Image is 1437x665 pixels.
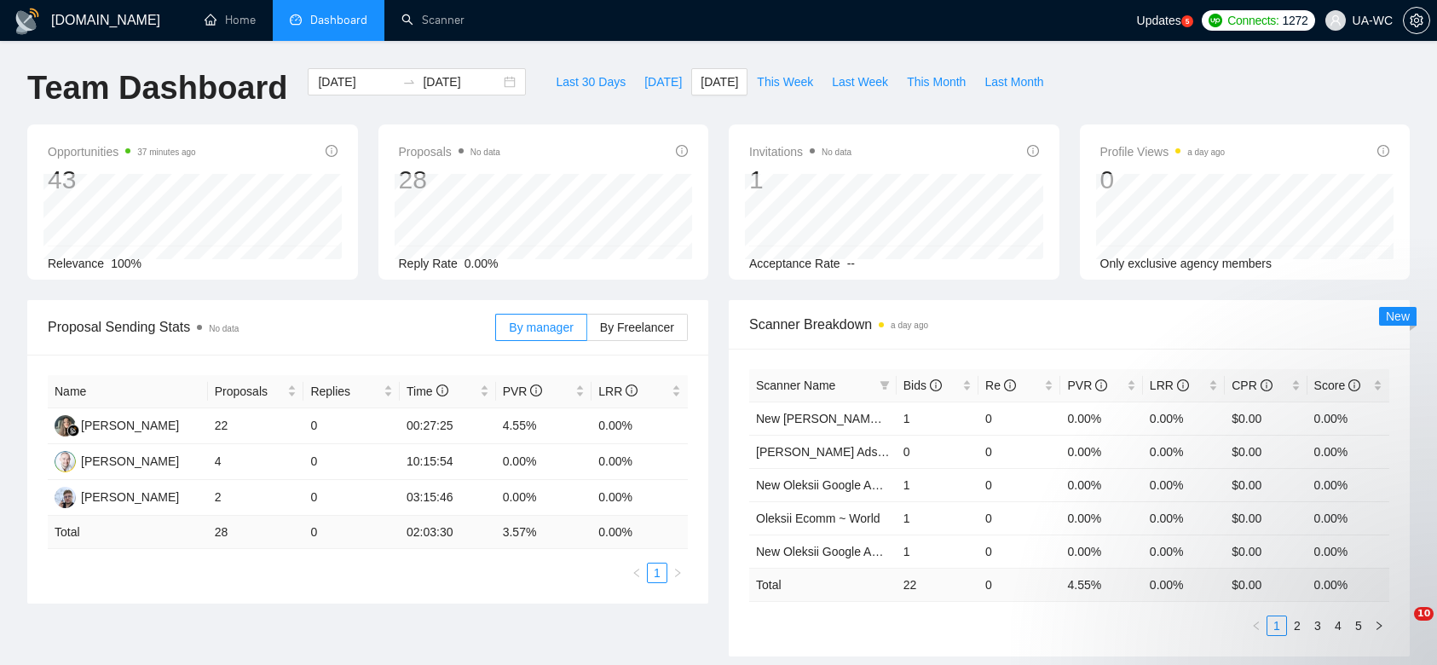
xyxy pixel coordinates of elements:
td: 0.00% [1060,535,1142,568]
td: 0 [978,501,1060,535]
time: 37 minutes ago [137,147,195,157]
span: to [402,75,416,89]
span: No data [470,147,500,157]
span: This Month [907,72,966,91]
span: info-circle [930,379,942,391]
td: 28 [208,516,304,549]
a: 3 [1308,616,1327,635]
td: 02:03:30 [400,516,496,549]
button: Last Month [975,68,1053,95]
span: info-circle [1348,379,1360,391]
button: right [1369,616,1389,636]
li: 1 [647,563,667,583]
span: Profile Views [1100,142,1226,162]
span: info-circle [626,385,638,396]
span: Reply Rate [399,257,458,270]
td: Total [749,568,897,601]
td: 00:27:25 [400,408,496,444]
span: PVR [1067,379,1107,392]
span: -- [847,257,855,270]
li: Previous Page [1246,616,1267,636]
li: Next Page [667,563,688,583]
td: 0 [978,435,1060,468]
td: 0.00% [1143,402,1225,435]
td: 0.00% [1060,402,1142,435]
span: Bids [903,379,942,392]
th: Replies [303,375,400,408]
img: upwork-logo.png [1209,14,1222,27]
span: Only exclusive agency members [1100,257,1273,270]
a: 5 [1349,616,1368,635]
span: Scanner Breakdown [749,314,1389,335]
td: 0.00% [1060,435,1142,468]
span: 1272 [1283,11,1308,30]
td: 1 [897,402,978,435]
li: Previous Page [626,563,647,583]
a: New Oleksii Google Ads Leads - [GEOGRAPHIC_DATA]|[GEOGRAPHIC_DATA] [756,545,1182,558]
span: Connects: [1227,11,1278,30]
text: 5 [1185,18,1189,26]
a: [PERSON_NAME] Ads - EU [756,445,904,459]
span: Time [407,385,447,398]
span: dashboard [290,14,302,26]
div: [PERSON_NAME] [81,452,179,471]
td: 1 [897,468,978,501]
span: Invitations [749,142,851,162]
div: 1 [749,164,851,196]
td: 4.55 % [1060,568,1142,601]
span: Acceptance Rate [749,257,840,270]
span: info-circle [1377,145,1389,157]
span: [DATE] [701,72,738,91]
span: 100% [111,257,141,270]
td: 4 [208,444,304,480]
span: Last Week [832,72,888,91]
img: LK [55,415,76,437]
span: info-circle [1095,379,1107,391]
span: info-circle [326,145,338,157]
a: 2 [1288,616,1307,635]
td: 0 [978,468,1060,501]
span: left [632,568,642,578]
h1: Team Dashboard [27,68,287,108]
td: 0 [978,402,1060,435]
div: [PERSON_NAME] [81,416,179,435]
span: info-circle [530,385,542,396]
time: a day ago [891,321,928,330]
time: a day ago [1187,147,1225,157]
a: New Oleksii Google Ads - Rest of the World excl. Poor [756,478,1043,492]
span: Proposals [399,142,500,162]
span: By Freelancer [600,321,674,334]
a: setting [1403,14,1430,27]
td: Total [48,516,208,549]
a: searchScanner [401,13,465,27]
span: Proposal Sending Stats [48,316,495,338]
td: 1 [897,535,978,568]
span: setting [1404,14,1429,27]
button: [DATE] [635,68,691,95]
th: Proposals [208,375,304,408]
a: Oleksii Ecomm ~ World [756,512,880,525]
img: OC [55,451,76,472]
li: Next Page [1369,616,1389,636]
span: Last Month [984,72,1043,91]
button: This Week [747,68,822,95]
span: LRR [598,385,638,398]
span: right [1374,621,1384,631]
a: 4 [1329,616,1348,635]
span: LRR [1150,379,1189,392]
button: This Month [897,68,975,95]
li: 5 [1348,616,1369,636]
td: 0 [303,408,400,444]
td: 03:15:46 [400,480,496,516]
img: gigradar-bm.png [67,425,79,437]
td: 0.00% [1143,435,1225,468]
span: By manager [509,321,573,334]
button: setting [1403,7,1430,34]
td: 22 [208,408,304,444]
td: 0 [978,535,1060,568]
td: 0.00 % [592,516,688,549]
span: Score [1314,379,1360,392]
a: 1 [1267,616,1286,635]
span: [DATE] [644,72,682,91]
td: 22 [897,568,978,601]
